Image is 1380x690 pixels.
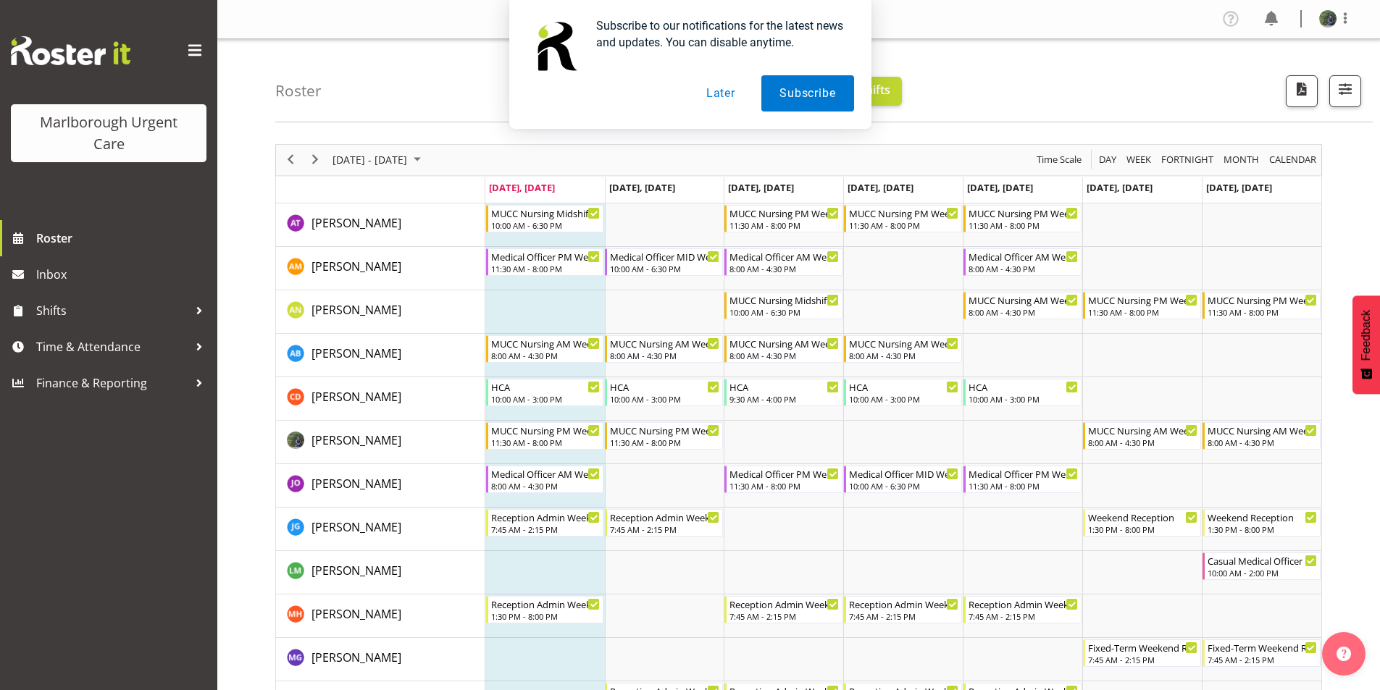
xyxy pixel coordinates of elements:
div: previous period [278,145,303,175]
a: [PERSON_NAME] [311,432,401,449]
div: Josephine Godinez"s event - Reception Admin Weekday AM Begin From Tuesday, September 23, 2025 at ... [605,509,723,537]
div: Weekend Reception [1208,510,1317,524]
div: Reception Admin Weekday AM [491,510,601,524]
button: Timeline Month [1221,151,1262,169]
div: Andrew Brooks"s event - MUCC Nursing AM Weekday Begin From Wednesday, September 24, 2025 at 8:00:... [724,335,842,363]
div: 7:45 AM - 2:15 PM [849,610,958,622]
div: Agnes Tyson"s event - MUCC Nursing PM Weekday Begin From Thursday, September 25, 2025 at 11:30:00... [844,205,962,232]
div: Gloria Varghese"s event - MUCC Nursing PM Weekday Begin From Monday, September 22, 2025 at 11:30:... [486,422,604,450]
div: Josephine Godinez"s event - Weekend Reception Begin From Saturday, September 27, 2025 at 1:30:00 ... [1083,509,1201,537]
div: Cordelia Davies"s event - HCA Begin From Wednesday, September 24, 2025 at 9:30:00 AM GMT+12:00 En... [724,379,842,406]
div: Cordelia Davies"s event - HCA Begin From Tuesday, September 23, 2025 at 10:00:00 AM GMT+12:00 End... [605,379,723,406]
div: Cordelia Davies"s event - HCA Begin From Monday, September 22, 2025 at 10:00:00 AM GMT+12:00 Ends... [486,379,604,406]
span: [PERSON_NAME] [311,345,401,361]
div: 1:30 PM - 8:00 PM [1208,523,1317,535]
span: Month [1222,151,1260,169]
div: 10:00 AM - 2:00 PM [1208,567,1317,578]
td: Jenny O'Donnell resource [276,464,485,508]
div: MUCC Nursing AM Weekday [969,293,1078,307]
button: Time Scale [1034,151,1084,169]
span: [DATE], [DATE] [609,181,675,194]
div: Reception Admin Weekday AM [849,597,958,611]
div: Medical Officer AM Weekday [969,249,1078,264]
span: [DATE], [DATE] [1206,181,1272,194]
div: Medical Officer AM Weekday [491,466,601,481]
div: Gloria Varghese"s event - MUCC Nursing PM Weekday Begin From Tuesday, September 23, 2025 at 11:30... [605,422,723,450]
div: Jenny O'Donnell"s event - Medical Officer AM Weekday Begin From Monday, September 22, 2025 at 8:0... [486,466,604,493]
div: MUCC Nursing Midshift [491,206,601,220]
button: Next [306,151,325,169]
span: Inbox [36,264,210,285]
div: September 22 - 28, 2025 [327,145,430,175]
div: 10:00 AM - 3:00 PM [849,393,958,405]
div: HCA [729,379,839,394]
button: Subscribe [761,75,853,112]
div: MUCC Nursing AM Weekday [610,336,719,350]
div: 9:30 AM - 4:00 PM [729,393,839,405]
div: 8:00 AM - 4:30 PM [491,480,601,492]
div: Medical Officer PM Weekday [729,466,839,481]
div: 10:00 AM - 6:30 PM [610,263,719,274]
div: Alexandra Madigan"s event - Medical Officer AM Weekday Begin From Wednesday, September 24, 2025 a... [724,248,842,276]
button: Previous [281,151,301,169]
div: Josephine Godinez"s event - Reception Admin Weekday AM Begin From Monday, September 22, 2025 at 7... [486,509,604,537]
div: 11:30 AM - 8:00 PM [969,219,1078,231]
span: [DATE], [DATE] [728,181,794,194]
div: Jenny O'Donnell"s event - Medical Officer PM Weekday Begin From Wednesday, September 24, 2025 at ... [724,466,842,493]
td: Cordelia Davies resource [276,377,485,421]
div: 11:30 AM - 8:00 PM [729,480,839,492]
div: Josephine Godinez"s event - Weekend Reception Begin From Sunday, September 28, 2025 at 1:30:00 PM... [1203,509,1321,537]
div: Jenny O'Donnell"s event - Medical Officer MID Weekday Begin From Thursday, September 25, 2025 at ... [844,466,962,493]
div: 7:45 AM - 2:15 PM [729,610,839,622]
span: Day [1097,151,1118,169]
span: Time Scale [1035,151,1083,169]
div: 1:30 PM - 8:00 PM [1088,523,1197,535]
div: Agnes Tyson"s event - MUCC Nursing PM Weekday Begin From Friday, September 26, 2025 at 11:30:00 A... [963,205,1082,232]
div: Margret Hall"s event - Reception Admin Weekday AM Begin From Thursday, September 25, 2025 at 7:45... [844,596,962,623]
div: Andrew Brooks"s event - MUCC Nursing AM Weekday Begin From Monday, September 22, 2025 at 8:00:00 ... [486,335,604,363]
div: 10:00 AM - 6:30 PM [729,306,839,318]
div: Reception Admin Weekday AM [729,597,839,611]
div: 11:30 AM - 8:00 PM [969,480,1078,492]
div: MUCC Nursing PM Weekday [969,206,1078,220]
div: MUCC Nursing PM Weekends [1208,293,1317,307]
span: [DATE], [DATE] [1087,181,1153,194]
div: Alysia Newman-Woods"s event - MUCC Nursing PM Weekends Begin From Saturday, September 27, 2025 at... [1083,292,1201,319]
div: 7:45 AM - 2:15 PM [610,523,719,535]
button: Timeline Day [1097,151,1119,169]
div: Luqman Mohd Jani"s event - Casual Medical Officer Weekend Begin From Sunday, September 28, 2025 a... [1203,552,1321,580]
div: 8:00 AM - 4:30 PM [491,350,601,361]
div: Margret Hall"s event - Reception Admin Weekday PM Begin From Monday, September 22, 2025 at 1:30:0... [486,596,604,623]
span: [PERSON_NAME] [311,563,401,578]
div: HCA [491,379,601,394]
img: help-xxl-2.png [1337,647,1351,661]
div: HCA [849,379,958,394]
div: Medical Officer PM Weekday [491,249,601,264]
div: Alysia Newman-Woods"s event - MUCC Nursing Midshift Begin From Wednesday, September 24, 2025 at 1... [724,292,842,319]
span: [PERSON_NAME] [311,606,401,622]
div: Agnes Tyson"s event - MUCC Nursing PM Weekday Begin From Wednesday, September 24, 2025 at 11:30:0... [724,205,842,232]
div: 11:30 AM - 8:00 PM [1088,306,1197,318]
span: Time & Attendance [36,336,188,358]
span: [DATE], [DATE] [967,181,1033,194]
td: Andrew Brooks resource [276,334,485,377]
button: Timeline Week [1124,151,1154,169]
div: Reception Admin Weekday PM [491,597,601,611]
div: Alexandra Madigan"s event - Medical Officer PM Weekday Begin From Monday, September 22, 2025 at 1... [486,248,604,276]
span: [DATE], [DATE] [848,181,913,194]
a: [PERSON_NAME] [311,605,401,623]
a: [PERSON_NAME] [311,388,401,405]
div: MUCC Nursing PM Weekday [610,423,719,437]
td: Alexandra Madigan resource [276,247,485,290]
div: Cordelia Davies"s event - HCA Begin From Thursday, September 25, 2025 at 10:00:00 AM GMT+12:00 En... [844,379,962,406]
a: [PERSON_NAME] [311,258,401,275]
div: Margret Hall"s event - Reception Admin Weekday AM Begin From Friday, September 26, 2025 at 7:45:0... [963,596,1082,623]
a: [PERSON_NAME] [311,649,401,666]
div: Medical Officer MID Weekday [610,249,719,264]
td: Alysia Newman-Woods resource [276,290,485,334]
div: 8:00 AM - 4:30 PM [610,350,719,361]
div: Megan Gander"s event - Fixed-Term Weekend Reception Begin From Sunday, September 28, 2025 at 7:45... [1203,639,1321,667]
div: Medical Officer AM Weekday [729,249,839,264]
div: MUCC Nursing AM Weekends [1208,423,1317,437]
div: 11:30 AM - 8:00 PM [1208,306,1317,318]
